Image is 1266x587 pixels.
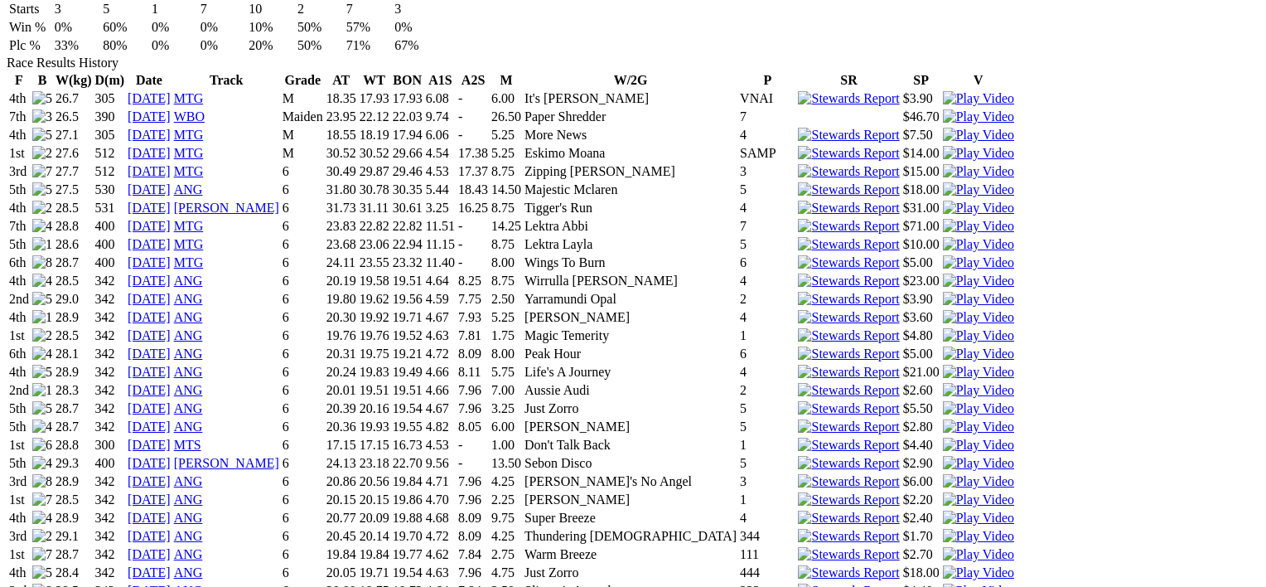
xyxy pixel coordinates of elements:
[739,90,795,107] td: VNAI
[943,529,1014,544] img: Play Video
[943,420,1014,434] img: Play Video
[490,145,522,162] td: 5.25
[490,109,522,125] td: 26.50
[392,72,423,89] th: BON
[8,182,30,198] td: 5th
[32,182,52,197] img: 5
[798,474,899,489] img: Stewards Report
[128,292,171,306] a: [DATE]
[739,163,795,180] td: 3
[8,1,52,17] td: Starts
[902,145,940,162] td: $14.00
[943,201,1014,216] img: Play Video
[943,347,1014,361] img: Play Video
[943,128,1014,142] a: View replay
[8,72,30,89] th: F
[798,511,899,526] img: Stewards Report
[128,347,171,361] a: [DATE]
[55,218,93,235] td: 28.8
[425,182,456,198] td: 5.44
[943,182,1014,197] img: Play Video
[174,109,205,124] a: WBO
[425,127,456,143] td: 6.06
[943,274,1014,288] a: View replay
[7,56,1247,70] div: Race Results History
[345,19,393,36] td: 57%
[55,109,93,125] td: 26.5
[359,127,390,143] td: 18.19
[174,201,279,215] a: [PERSON_NAME]
[128,365,171,379] a: [DATE]
[457,145,489,162] td: 17.38
[94,127,126,143] td: 305
[326,90,357,107] td: 18.35
[943,91,1014,105] a: View replay
[174,182,203,196] a: ANG
[31,72,53,89] th: B
[943,201,1014,215] a: View replay
[798,401,899,416] img: Stewards Report
[425,90,456,107] td: 6.08
[394,1,441,17] td: 3
[326,163,357,180] td: 30.49
[94,182,126,198] td: 530
[943,219,1014,234] img: Play Video
[32,347,52,361] img: 4
[8,109,30,125] td: 7th
[798,565,899,580] img: Stewards Report
[943,547,1014,562] img: Play Video
[392,182,423,198] td: 30.35
[128,182,171,196] a: [DATE]
[524,182,737,198] td: Majestic Mclaren
[128,128,171,142] a: [DATE]
[798,274,899,289] img: Stewards Report
[739,145,795,162] td: SAMP
[524,72,737,89] th: W/2G
[55,90,93,107] td: 26.7
[798,438,899,453] img: Stewards Report
[943,438,1014,453] img: Play Video
[359,200,390,216] td: 31.11
[798,420,899,434] img: Stewards Report
[524,109,737,125] td: Paper Shredder
[943,565,1014,580] a: View replay
[128,383,171,397] a: [DATE]
[102,1,149,17] td: 5
[739,109,795,125] td: 7
[457,200,489,216] td: 16.25
[55,200,93,216] td: 28.5
[128,255,171,269] a: [DATE]
[174,474,203,488] a: ANG
[248,1,295,17] td: 10
[739,72,795,89] th: P
[282,90,324,107] td: M
[392,127,423,143] td: 17.94
[943,383,1014,398] img: Play Video
[457,163,489,180] td: 17.37
[392,109,423,125] td: 22.03
[359,163,390,180] td: 29.87
[32,401,52,416] img: 5
[798,310,899,325] img: Stewards Report
[200,1,247,17] td: 7
[8,200,30,216] td: 4th
[943,347,1014,361] a: View replay
[127,72,172,89] th: Date
[943,237,1014,252] img: Play Video
[943,547,1014,561] a: View replay
[739,127,795,143] td: 4
[943,292,1014,307] img: Play Video
[345,1,393,17] td: 7
[174,347,203,361] a: ANG
[282,200,324,216] td: 6
[943,91,1014,106] img: Play Video
[394,37,441,54] td: 67%
[326,109,357,125] td: 23.95
[798,292,899,307] img: Stewards Report
[490,127,522,143] td: 5.25
[128,201,171,215] a: [DATE]
[798,547,899,562] img: Stewards Report
[174,128,204,142] a: MTG
[425,200,456,216] td: 3.25
[943,511,1014,525] a: View replay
